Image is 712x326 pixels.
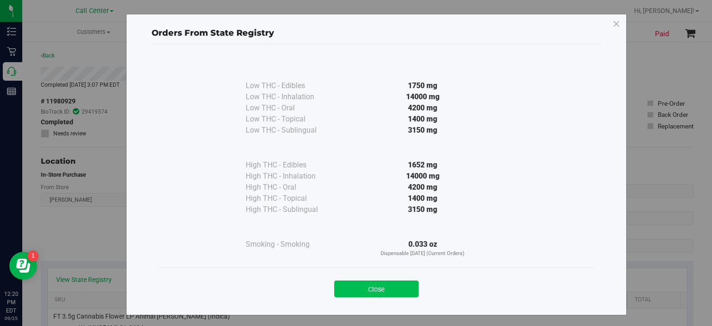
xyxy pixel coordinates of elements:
div: 1400 mg [338,114,507,125]
div: High THC - Sublingual [246,204,338,215]
div: 1400 mg [338,193,507,204]
div: 14000 mg [338,171,507,182]
div: 0.033 oz [338,239,507,258]
div: Low THC - Inhalation [246,91,338,102]
div: Smoking - Smoking [246,239,338,250]
button: Close [334,281,419,297]
p: Dispensable [DATE] (Current Orders) [338,250,507,258]
div: Low THC - Oral [246,102,338,114]
div: 1652 mg [338,160,507,171]
div: High THC - Topical [246,193,338,204]
div: 4200 mg [338,182,507,193]
span: Orders From State Registry [152,28,274,38]
iframe: Resource center unread badge [27,250,38,262]
div: 3150 mg [338,125,507,136]
iframe: Resource center [9,252,37,280]
div: High THC - Oral [246,182,338,193]
div: High THC - Edibles [246,160,338,171]
div: 14000 mg [338,91,507,102]
div: 1750 mg [338,80,507,91]
div: High THC - Inhalation [246,171,338,182]
div: 3150 mg [338,204,507,215]
div: Low THC - Edibles [246,80,338,91]
div: Low THC - Topical [246,114,338,125]
div: 4200 mg [338,102,507,114]
div: Low THC - Sublingual [246,125,338,136]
